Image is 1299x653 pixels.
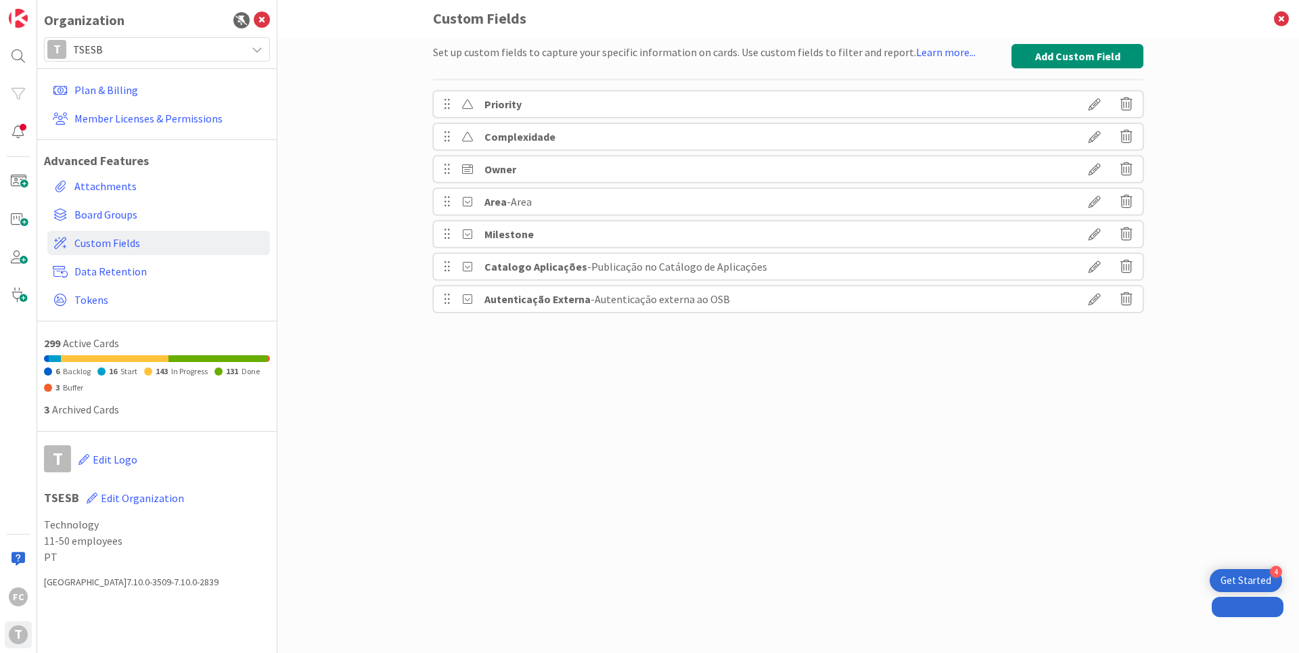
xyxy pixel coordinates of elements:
[63,382,83,392] span: Buffer
[484,162,516,176] b: Owner
[47,40,66,59] div: T
[101,491,184,505] span: Edit Organization
[74,235,265,251] span: Custom Fields
[484,260,587,273] b: Catalogo Aplicações
[47,231,270,255] a: Custom Fields
[74,263,265,279] span: Data Retention
[1210,569,1282,592] div: Open Get Started checklist, remaining modules: 4
[120,366,137,376] span: Start
[93,453,137,466] span: Edit Logo
[171,366,208,376] span: In Progress
[55,382,60,392] span: 3
[44,401,270,418] div: Archived Cards
[47,106,270,131] a: Member Licenses & Permissions
[47,202,270,227] a: Board Groups
[44,10,124,30] div: Organization
[591,292,730,306] span: - Autenticação externa ao OSB
[484,130,555,143] b: Complexidade
[484,195,507,208] b: Area
[44,533,270,549] span: 11-50 employees
[47,174,270,198] a: Attachments
[9,587,28,606] div: FC
[484,292,591,306] b: Autenticação Externa
[44,154,270,168] h1: Advanced Features
[1011,44,1143,68] button: Add Custom Field
[44,403,49,416] span: 3
[47,78,270,102] a: Plan & Billing
[78,445,138,474] button: Edit Logo
[484,227,534,241] b: Milestone
[9,9,28,28] img: Visit kanbanzone.com
[74,292,265,308] span: Tokens
[44,335,270,351] div: Active Cards
[109,366,117,376] span: 16
[226,366,238,376] span: 131
[587,260,767,273] span: - Publicação no Catálogo de Aplicações
[44,336,60,350] span: 299
[433,44,976,68] div: Set up custom fields to capture your specific information on cards. Use custom fields to filter a...
[47,288,270,312] a: Tokens
[73,40,240,59] span: TSESB
[916,45,976,59] a: Learn more...
[47,259,270,284] a: Data Retention
[44,549,270,565] span: PT
[1221,574,1271,587] div: Get Started
[484,97,522,111] b: Priority
[44,445,71,472] div: T
[156,366,168,376] span: 143
[63,366,91,376] span: Backlog
[242,366,260,376] span: Done
[44,575,270,589] div: [GEOGRAPHIC_DATA] 7.10.0-3509-7.10.0-2839
[74,206,265,223] span: Board Groups
[9,625,28,644] div: T
[55,366,60,376] span: 6
[86,484,185,512] button: Edit Organization
[44,516,270,533] span: Technology
[1270,566,1282,578] div: 4
[44,484,270,512] h1: TSESB
[507,195,532,208] span: - Area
